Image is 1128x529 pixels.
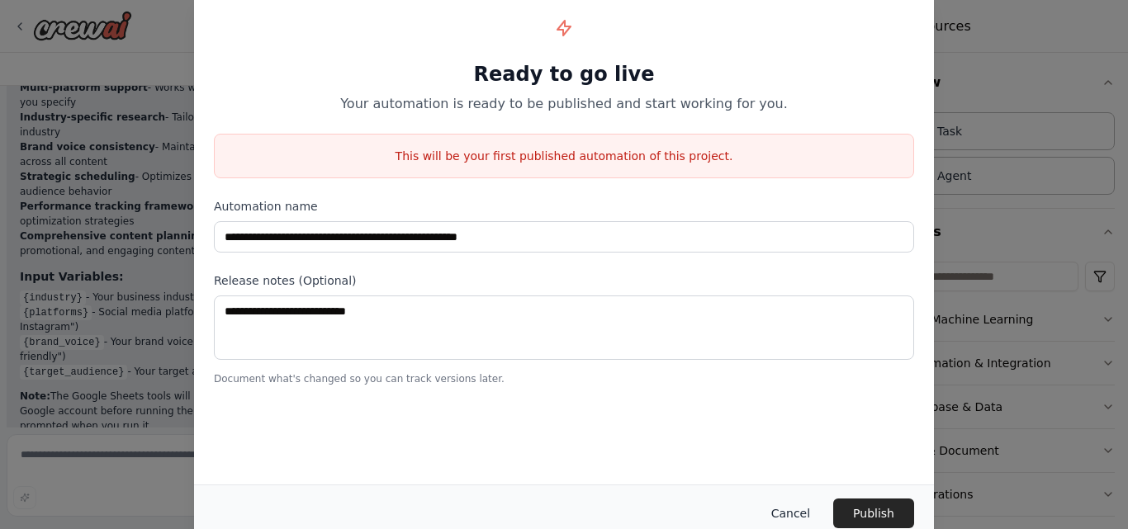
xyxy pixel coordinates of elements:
p: Your automation is ready to be published and start working for you. [214,94,914,114]
button: Cancel [758,498,823,528]
button: Publish [833,498,914,528]
p: Document what's changed so you can track versions later. [214,372,914,385]
p: This will be your first published automation of this project. [215,148,913,164]
label: Release notes (Optional) [214,272,914,289]
h1: Ready to go live [214,61,914,87]
label: Automation name [214,198,914,215]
